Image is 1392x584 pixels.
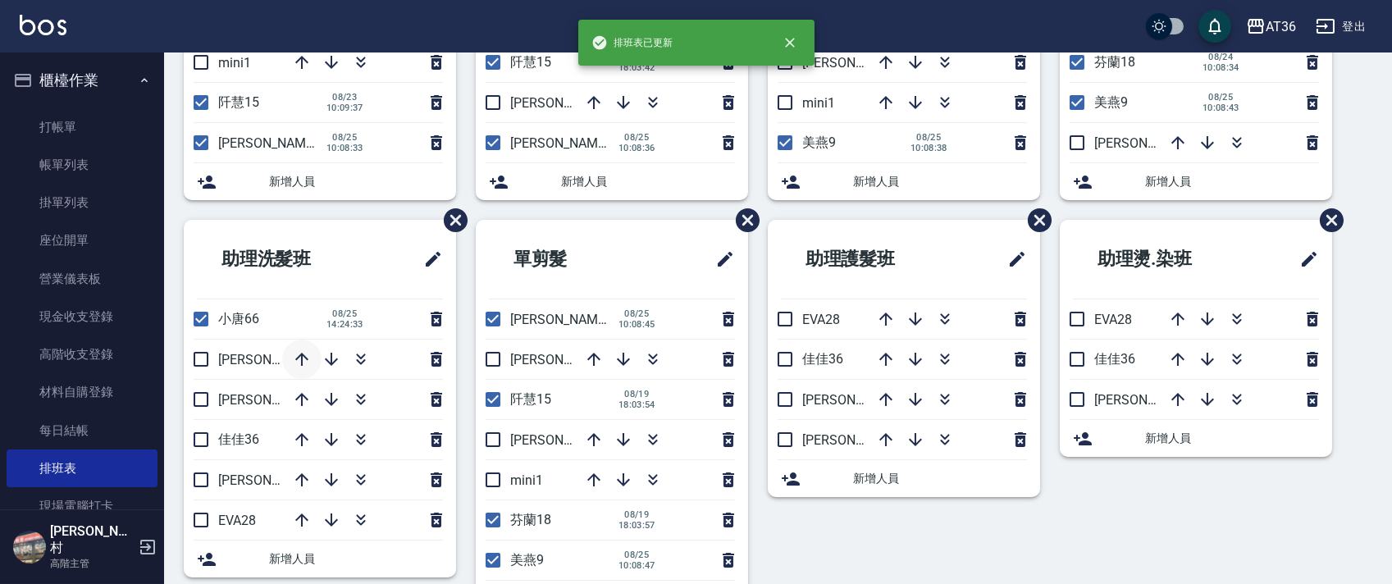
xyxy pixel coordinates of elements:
[618,550,655,560] span: 08/25
[184,541,456,577] div: 新增人員
[618,308,655,319] span: 08/25
[1203,52,1239,62] span: 08/24
[1289,240,1319,279] span: 修改班表的標題
[802,312,840,327] span: EVA28
[1266,16,1296,37] div: AT36
[618,509,655,520] span: 08/19
[510,552,544,568] span: 美燕9
[1060,420,1332,457] div: 新增人員
[7,335,157,373] a: 高階收支登錄
[7,108,157,146] a: 打帳單
[802,135,836,150] span: 美燕9
[1094,351,1135,367] span: 佳佳36
[184,163,456,200] div: 新增人員
[7,221,157,259] a: 座位開單
[326,308,363,319] span: 08/25
[1239,10,1303,43] button: AT36
[510,432,623,448] span: [PERSON_NAME]11
[218,431,259,447] span: 佳佳36
[618,389,655,399] span: 08/19
[7,146,157,184] a: 帳單列表
[7,260,157,298] a: 營業儀表板
[772,25,808,61] button: close
[326,103,363,113] span: 10:09:37
[802,432,915,448] span: [PERSON_NAME]59
[510,312,616,327] span: [PERSON_NAME]6
[489,230,649,289] h2: 單剪髮
[1203,62,1239,73] span: 10:08:34
[1094,54,1135,70] span: 芬蘭18
[218,94,259,110] span: 阡慧15
[911,143,947,153] span: 10:08:38
[510,472,543,488] span: mini1
[1309,11,1372,42] button: 登出
[723,196,762,244] span: 刪除班表
[7,412,157,449] a: 每日結帳
[802,55,915,71] span: [PERSON_NAME]16
[1198,10,1231,43] button: save
[997,240,1027,279] span: 修改班表的標題
[326,132,363,143] span: 08/25
[1145,430,1319,447] span: 新增人員
[269,173,443,190] span: 新增人員
[431,196,470,244] span: 刪除班表
[1073,230,1253,289] h2: 助理燙.染班
[510,54,551,70] span: 阡慧15
[7,298,157,335] a: 現金收支登錄
[1094,135,1207,151] span: [PERSON_NAME]16
[510,135,616,151] span: [PERSON_NAME]6
[853,470,1027,487] span: 新增人員
[802,95,835,111] span: mini1
[218,311,259,326] span: 小唐66
[1308,196,1346,244] span: 刪除班表
[7,487,157,525] a: 現場電腦打卡
[618,319,655,330] span: 10:08:45
[618,62,655,73] span: 18:03:42
[197,230,374,289] h2: 助理洗髮班
[618,132,655,143] span: 08/25
[1015,196,1054,244] span: 刪除班表
[802,392,915,408] span: [PERSON_NAME]58
[20,15,66,35] img: Logo
[1145,173,1319,190] span: 新增人員
[618,399,655,410] span: 18:03:54
[326,143,363,153] span: 10:08:33
[1094,392,1207,408] span: [PERSON_NAME]59
[768,163,1040,200] div: 新增人員
[561,173,735,190] span: 新增人員
[705,240,735,279] span: 修改班表的標題
[510,512,551,527] span: 芬蘭18
[768,460,1040,497] div: 新增人員
[218,55,251,71] span: mini1
[326,92,363,103] span: 08/23
[476,163,748,200] div: 新增人員
[218,513,256,528] span: EVA28
[1094,94,1128,110] span: 美燕9
[618,560,655,571] span: 10:08:47
[50,523,134,556] h5: [PERSON_NAME]村
[7,184,157,221] a: 掛單列表
[591,34,673,51] span: 排班表已更新
[510,352,623,367] span: [PERSON_NAME]16
[218,392,331,408] span: [PERSON_NAME]59
[218,352,331,367] span: [PERSON_NAME]58
[618,143,655,153] span: 10:08:36
[1094,312,1132,327] span: EVA28
[510,391,551,407] span: 阡慧15
[7,59,157,102] button: 櫃檯作業
[510,95,623,111] span: [PERSON_NAME]16
[618,520,655,531] span: 18:03:57
[1203,103,1239,113] span: 10:08:43
[1203,92,1239,103] span: 08/25
[218,135,324,151] span: [PERSON_NAME]6
[1060,163,1332,200] div: 新增人員
[13,531,46,563] img: Person
[269,550,443,568] span: 新增人員
[50,556,134,571] p: 高階主管
[326,319,363,330] span: 14:24:33
[413,240,443,279] span: 修改班表的標題
[218,472,331,488] span: [PERSON_NAME]55
[7,373,157,411] a: 材料自購登錄
[7,449,157,487] a: 排班表
[911,132,947,143] span: 08/25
